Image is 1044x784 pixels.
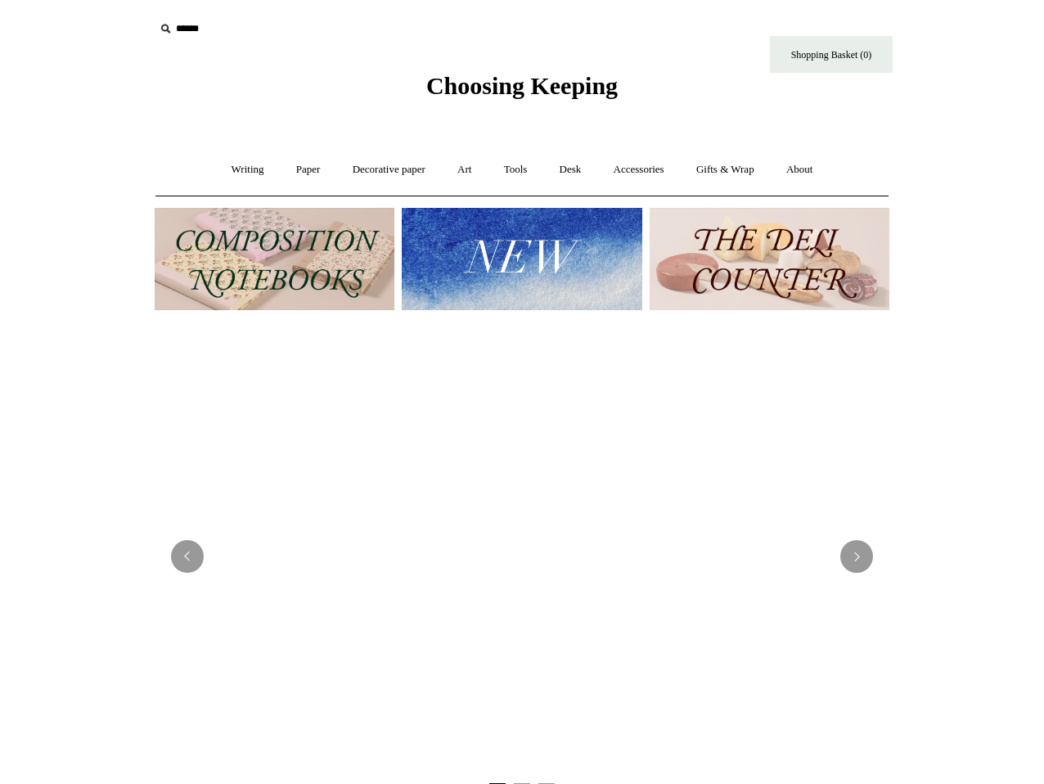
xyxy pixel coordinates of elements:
a: Accessories [599,148,679,191]
img: 202302 Composition ledgers.jpg__PID:69722ee6-fa44-49dd-a067-31375e5d54ec [155,208,394,310]
a: Desk [545,148,596,191]
a: Gifts & Wrap [682,148,769,191]
a: Shopping Basket (0) [770,36,893,73]
button: Previous [171,540,204,573]
img: New.jpg__PID:f73bdf93-380a-4a35-bcfe-7823039498e1 [402,208,641,310]
a: Decorative paper [338,148,440,191]
a: Tools [489,148,542,191]
a: Art [443,148,486,191]
a: Writing [217,148,279,191]
span: Choosing Keeping [426,72,618,99]
a: Choosing Keeping [426,85,618,97]
a: Paper [281,148,335,191]
button: Next [840,540,873,573]
img: The Deli Counter [650,208,889,310]
a: About [772,148,828,191]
